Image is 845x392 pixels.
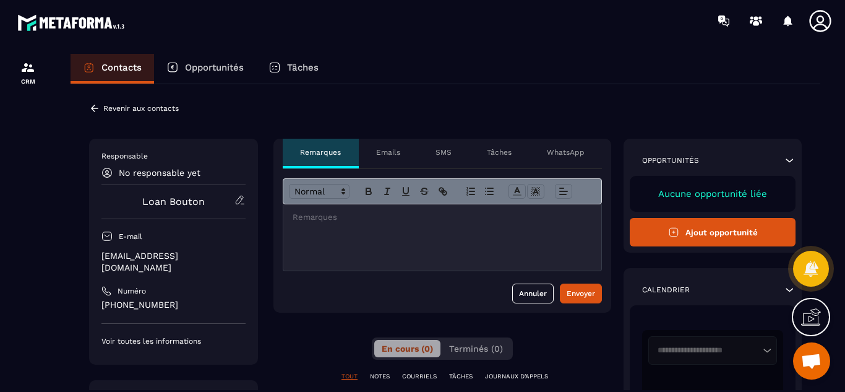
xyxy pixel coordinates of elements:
p: [PHONE_NUMBER] [101,299,246,311]
p: No responsable yet [119,168,200,178]
button: Envoyer [560,284,602,303]
p: E-mail [119,232,142,242]
p: Calendrier [642,285,690,295]
p: NOTES [370,372,390,381]
a: Contacts [71,54,154,84]
p: Tâches [287,62,319,73]
img: logo [17,11,129,34]
p: Emails [376,147,400,157]
p: Numéro [118,286,146,296]
button: Annuler [512,284,554,303]
span: Terminés (0) [449,344,503,354]
p: Aucune opportunité liée [642,188,783,199]
p: CRM [3,78,53,85]
div: Ouvrir le chat [793,342,830,380]
div: Envoyer [567,287,595,300]
a: Opportunités [154,54,256,84]
p: Responsable [101,151,246,161]
p: Opportunités [642,155,699,165]
a: formationformationCRM [3,51,53,94]
p: [EMAIL_ADDRESS][DOMAIN_NAME] [101,250,246,274]
p: Tâches [487,147,512,157]
p: COURRIELS [402,372,437,381]
p: Remarques [300,147,341,157]
p: Voir toutes les informations [101,336,246,346]
button: Ajout opportunité [630,218,796,246]
span: En cours (0) [382,344,433,354]
a: Loan Bouton [142,196,205,207]
p: Revenir aux contacts [103,104,179,113]
p: TOUT [341,372,358,381]
a: Tâches [256,54,331,84]
button: En cours (0) [374,340,440,357]
p: Opportunités [185,62,244,73]
p: WhatsApp [547,147,585,157]
p: TÂCHES [449,372,473,381]
p: JOURNAUX D'APPELS [485,372,548,381]
p: SMS [435,147,452,157]
button: Terminés (0) [442,340,510,357]
p: Contacts [101,62,142,73]
img: formation [20,60,35,75]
